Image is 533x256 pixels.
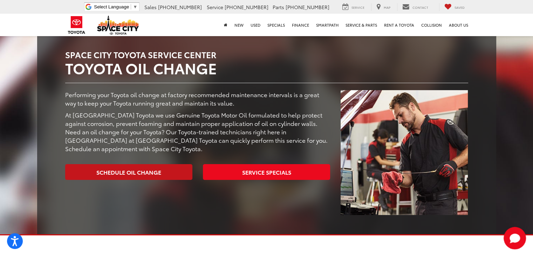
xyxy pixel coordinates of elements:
[504,227,526,249] svg: Start Chat
[94,4,129,9] span: Select Language
[337,3,370,11] a: Service
[65,43,468,76] h2: Toyota Oil Change
[63,14,90,36] img: Toyota
[384,5,390,9] span: Map
[351,5,364,9] span: Service
[207,4,223,11] span: Service
[65,48,217,60] span: Space City Toyota Service Center
[418,14,445,36] a: Collision
[231,14,247,36] a: New
[381,14,418,36] a: Rent a Toyota
[342,14,381,36] a: Service & Parts
[247,14,264,36] a: Used
[158,4,202,11] span: [PHONE_NUMBER]
[445,14,472,36] a: About Us
[504,227,526,249] button: Toggle Chat Window
[273,4,284,11] span: Parts
[439,3,470,11] a: My Saved Vehicles
[264,14,288,36] a: Specials
[220,14,231,36] a: Home
[133,4,137,9] span: ▼
[341,90,468,215] img: Service Center | Space City Toyota in Humble TX
[371,3,396,11] a: Map
[144,4,157,11] span: Sales
[288,14,313,36] a: Finance
[397,3,433,11] a: Contact
[97,15,139,35] img: Space City Toyota
[412,5,428,9] span: Contact
[313,14,342,36] a: SmartPath
[286,4,329,11] span: [PHONE_NUMBER]
[65,164,192,180] a: Schedule Oil Change
[203,164,330,180] a: Service Specials
[455,5,465,9] span: Saved
[225,4,268,11] span: [PHONE_NUMBER]
[65,110,330,153] p: At [GEOGRAPHIC_DATA] Toyota we use Genuine Toyota Motor Oil formulated to help protect against co...
[65,90,330,107] p: Performing your Toyota oil change at factory recommended maintenance intervals is a great way to ...
[94,4,137,9] a: Select Language​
